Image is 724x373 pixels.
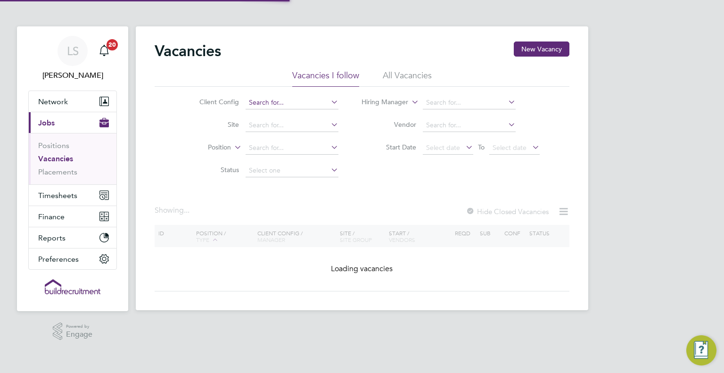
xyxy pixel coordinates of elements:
[38,154,73,163] a: Vacancies
[362,143,416,151] label: Start Date
[246,141,338,155] input: Search for...
[107,39,118,50] span: 20
[66,323,92,331] span: Powered by
[29,133,116,184] div: Jobs
[423,119,516,132] input: Search for...
[53,323,93,340] a: Powered byEngage
[184,206,189,215] span: ...
[67,45,79,57] span: LS
[29,227,116,248] button: Reports
[29,206,116,227] button: Finance
[466,207,549,216] label: Hide Closed Vacancies
[426,143,460,152] span: Select date
[66,331,92,339] span: Engage
[38,118,55,127] span: Jobs
[29,112,116,133] button: Jobs
[38,233,66,242] span: Reports
[292,70,359,87] li: Vacancies I follow
[29,249,116,269] button: Preferences
[493,143,527,152] span: Select date
[28,36,117,81] a: LS[PERSON_NAME]
[38,255,79,264] span: Preferences
[185,166,239,174] label: Status
[38,212,65,221] span: Finance
[38,191,77,200] span: Timesheets
[177,143,231,152] label: Position
[38,141,69,150] a: Positions
[155,41,221,60] h2: Vacancies
[185,98,239,106] label: Client Config
[29,91,116,112] button: Network
[383,70,432,87] li: All Vacancies
[38,97,68,106] span: Network
[246,164,338,177] input: Select one
[45,279,100,294] img: buildrec-logo-retina.png
[246,119,338,132] input: Search for...
[362,120,416,129] label: Vendor
[28,70,117,81] span: Leah Seber
[95,36,114,66] a: 20
[246,96,338,109] input: Search for...
[686,335,716,365] button: Engage Resource Center
[354,98,408,107] label: Hiring Manager
[28,279,117,294] a: Go to home page
[29,185,116,206] button: Timesheets
[185,120,239,129] label: Site
[514,41,569,57] button: New Vacancy
[423,96,516,109] input: Search for...
[475,141,487,153] span: To
[155,206,191,216] div: Showing
[17,26,128,311] nav: Main navigation
[38,167,77,176] a: Placements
